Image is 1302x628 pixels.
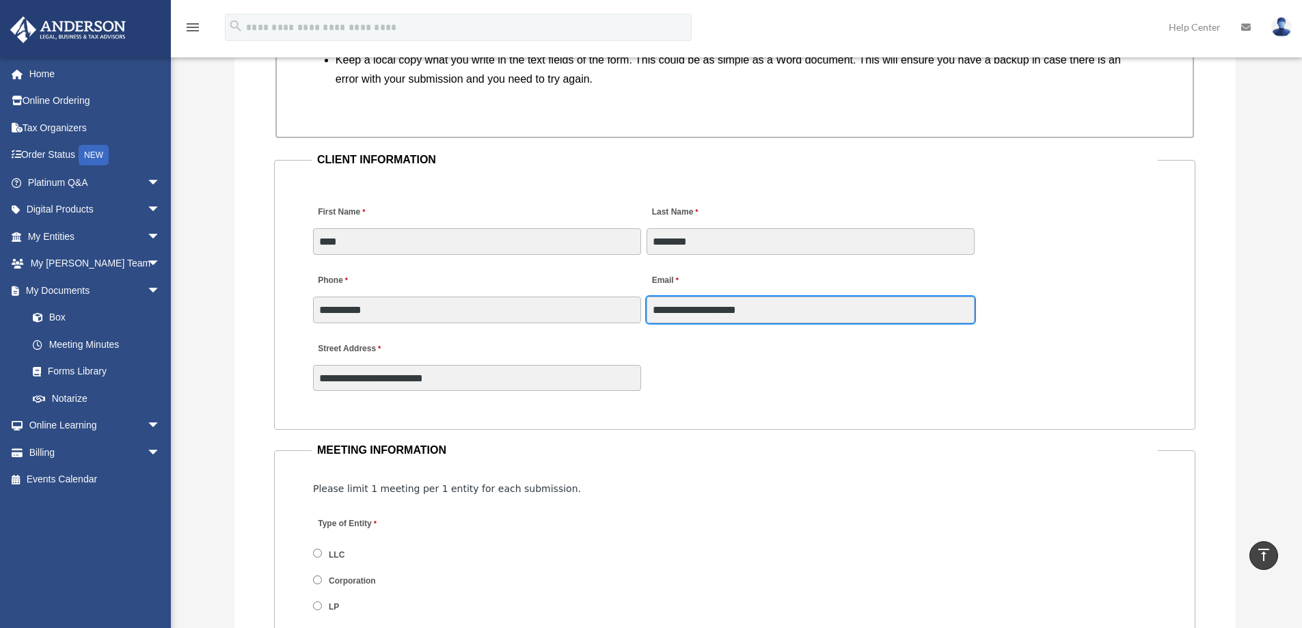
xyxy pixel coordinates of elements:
[10,87,181,115] a: Online Ordering
[147,250,174,278] span: arrow_drop_down
[647,272,681,290] label: Email
[312,441,1158,460] legend: MEETING INFORMATION
[147,277,174,305] span: arrow_drop_down
[10,250,181,277] a: My [PERSON_NAME] Teamarrow_drop_down
[325,575,381,588] label: Corporation
[1256,547,1272,563] i: vertical_align_top
[10,412,181,439] a: Online Learningarrow_drop_down
[185,19,201,36] i: menu
[325,549,350,561] label: LLC
[10,466,181,493] a: Events Calendar
[313,340,443,359] label: Street Address
[325,601,344,614] label: LP
[1249,541,1278,570] a: vertical_align_top
[10,169,181,196] a: Platinum Q&Aarrow_drop_down
[10,196,181,223] a: Digital Productsarrow_drop_down
[19,385,181,412] a: Notarize
[19,331,174,358] a: Meeting Minutes
[10,141,181,169] a: Order StatusNEW
[10,439,181,466] a: Billingarrow_drop_down
[6,16,130,43] img: Anderson Advisors Platinum Portal
[147,223,174,251] span: arrow_drop_down
[147,412,174,440] span: arrow_drop_down
[10,60,181,87] a: Home
[19,304,181,331] a: Box
[10,114,181,141] a: Tax Organizers
[147,439,174,467] span: arrow_drop_down
[147,169,174,197] span: arrow_drop_down
[228,18,243,33] i: search
[79,145,109,165] div: NEW
[313,515,443,534] label: Type of Entity
[147,196,174,224] span: arrow_drop_down
[312,150,1158,169] legend: CLIENT INFORMATION
[10,223,181,250] a: My Entitiesarrow_drop_down
[336,51,1145,89] li: Keep a local copy what you write in the text fields of the form. This could be as simple as a Wor...
[313,272,351,290] label: Phone
[10,277,181,304] a: My Documentsarrow_drop_down
[185,24,201,36] a: menu
[19,358,181,385] a: Forms Library
[647,204,701,222] label: Last Name
[313,204,368,222] label: First Name
[1271,17,1292,37] img: User Pic
[313,483,581,494] span: Please limit 1 meeting per 1 entity for each submission.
